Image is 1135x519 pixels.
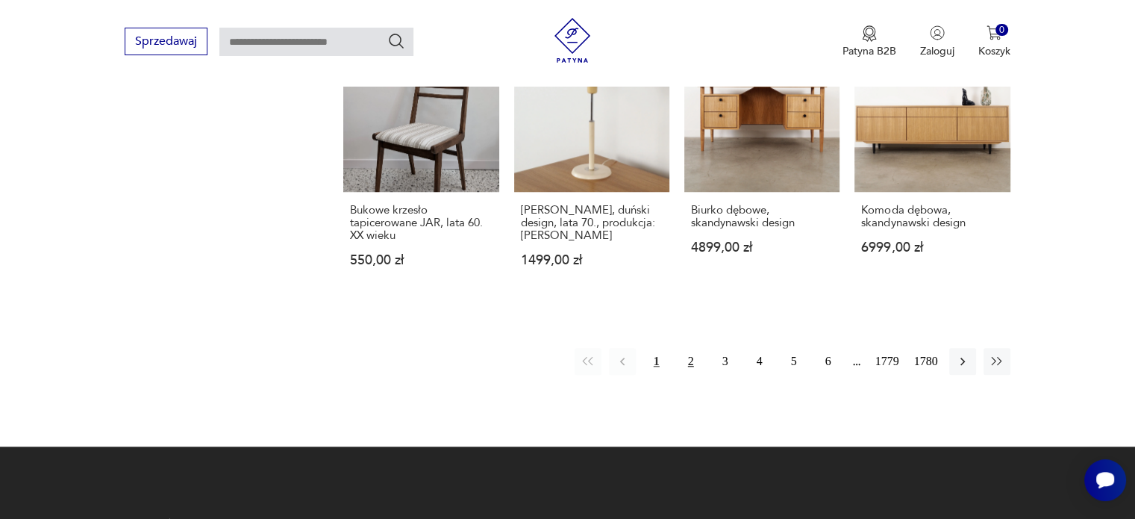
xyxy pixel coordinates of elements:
[350,254,492,267] p: 550,00 zł
[678,348,704,375] button: 2
[910,348,942,375] button: 1780
[930,25,945,40] img: Ikonka użytkownika
[862,25,877,42] img: Ikona medalu
[920,44,954,58] p: Zaloguj
[684,37,839,296] a: Biurko dębowe, skandynawski designBiurko dębowe, skandynawski design4899,00 zł
[746,348,773,375] button: 4
[854,37,1010,296] a: Komoda dębowa, skandynawski designKomoda dębowa, skandynawski design6999,00 zł
[987,25,1001,40] img: Ikona koszyka
[125,28,207,55] button: Sprzedawaj
[1084,459,1126,501] iframe: Smartsupp widget button
[691,241,833,254] p: 4899,00 zł
[691,204,833,229] h3: Biurko dębowe, skandynawski design
[125,37,207,48] a: Sprzedawaj
[550,18,595,63] img: Patyna - sklep z meblami i dekoracjami vintage
[978,25,1010,58] button: 0Koszyk
[387,32,405,50] button: Szukaj
[350,204,492,242] h3: Bukowe krzesło tapicerowane JAR, lata 60. XX wieku
[643,348,670,375] button: 1
[861,241,1003,254] p: 6999,00 zł
[842,44,896,58] p: Patyna B2B
[842,25,896,58] button: Patyna B2B
[872,348,903,375] button: 1779
[815,348,842,375] button: 6
[521,204,663,242] h3: [PERSON_NAME], duński design, lata 70., produkcja: [PERSON_NAME]
[861,204,1003,229] h3: Komoda dębowa, skandynawski design
[920,25,954,58] button: Zaloguj
[514,37,669,296] a: Lampa biurkowa, duński design, lata 70., produkcja: Dania[PERSON_NAME], duński design, lata 70., ...
[712,348,739,375] button: 3
[842,25,896,58] a: Ikona medaluPatyna B2B
[781,348,807,375] button: 5
[978,44,1010,58] p: Koszyk
[995,24,1008,37] div: 0
[343,37,498,296] a: Bukowe krzesło tapicerowane JAR, lata 60. XX wiekuBukowe krzesło tapicerowane JAR, lata 60. XX wi...
[521,254,663,267] p: 1499,00 zł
